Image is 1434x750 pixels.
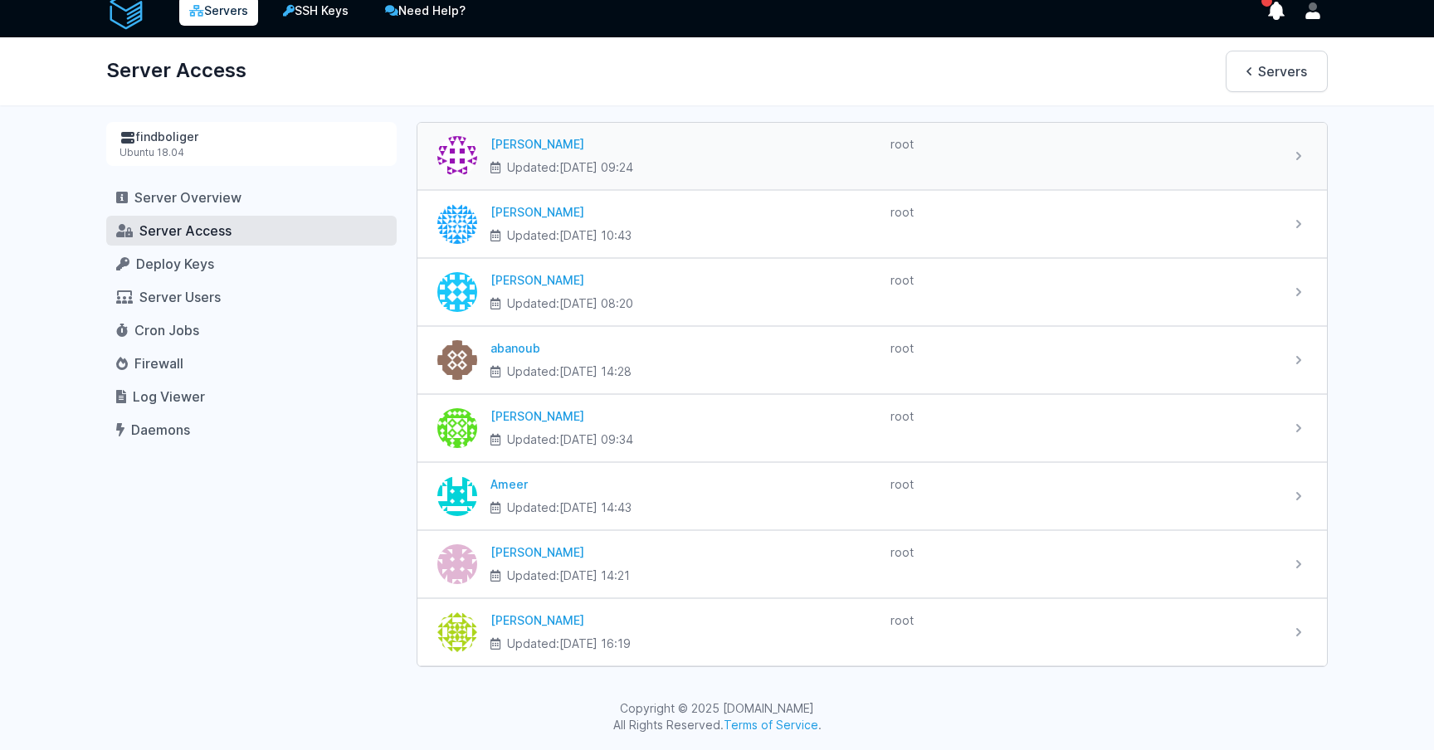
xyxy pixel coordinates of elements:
a: Servers [1226,51,1328,92]
img: Melad Akram [437,408,477,448]
a: Łukasz [PERSON_NAME] Updated:[DATE] 10:43 root [417,191,1327,257]
span: Server Users [139,289,221,305]
img: Sergii Onufriienko [437,612,477,652]
span: Cron Jobs [134,322,199,338]
img: Phillip Oertel [437,544,477,584]
time: [DATE] 09:24 [559,160,633,174]
span: Updated: [507,431,633,448]
a: Anna [PERSON_NAME] Updated:[DATE] 09:24 root [417,123,1327,189]
time: [DATE] 14:21 [559,568,630,582]
img: Łukasz [437,204,477,244]
a: Server Access [106,216,397,246]
div: Ameer [490,476,877,493]
img: Ameer [437,476,477,516]
time: [DATE] 14:43 [559,500,632,514]
div: root [890,204,1277,221]
a: Deploy Keys [106,249,397,279]
span: Log Viewer [133,388,205,405]
a: Terms of Service [724,718,818,732]
a: abanoub abanoub Updated:[DATE] 14:28 root [417,327,1327,393]
div: Ubuntu 18.04 [119,146,383,159]
img: abanoub [437,340,477,380]
div: root [890,408,1277,425]
div: abanoub [490,340,877,357]
a: Log Viewer [106,382,397,412]
a: Daemons [106,415,397,445]
div: [PERSON_NAME] [490,544,877,561]
div: root [890,272,1277,289]
span: Updated: [507,636,631,652]
a: Phillip Oertel [PERSON_NAME] Updated:[DATE] 14:21 root [417,531,1327,597]
a: Firewall [106,348,397,378]
h1: Server Access [106,51,246,90]
img: Anna [437,136,477,176]
a: Ameer Ameer Updated:[DATE] 14:43 root [417,463,1327,529]
a: Marcin Tichoniuk [PERSON_NAME] Updated:[DATE] 08:20 root [417,259,1327,325]
div: [PERSON_NAME] [490,272,877,289]
a: Melad Akram [PERSON_NAME] Updated:[DATE] 09:34 root [417,395,1327,461]
div: root [890,612,1277,629]
a: Sergii Onufriienko [PERSON_NAME] Updated:[DATE] 16:19 root [417,599,1327,665]
span: Deploy Keys [136,256,214,272]
span: Firewall [134,355,183,372]
time: [DATE] 14:28 [559,364,632,378]
div: [PERSON_NAME] [490,408,877,425]
span: Updated: [507,159,633,176]
span: Updated: [507,295,633,312]
div: root [890,476,1277,493]
a: Server Users [106,282,397,312]
img: Marcin Tichoniuk [437,272,477,312]
span: Server Access [139,222,232,239]
span: Updated: [507,227,632,244]
span: Updated: [507,363,632,380]
time: [DATE] 16:19 [559,636,631,650]
div: [PERSON_NAME] [490,204,877,221]
div: root [890,340,1277,357]
time: [DATE] 08:20 [559,296,633,310]
div: root [890,544,1277,561]
span: Updated: [507,567,630,584]
span: Daemons [131,421,190,438]
span: Server Overview [134,189,241,206]
a: Server Overview [106,183,397,212]
div: [PERSON_NAME] [490,612,877,629]
div: root [890,136,1277,153]
time: [DATE] 09:34 [559,432,633,446]
time: [DATE] 10:43 [559,228,632,242]
a: Cron Jobs [106,315,397,345]
div: [PERSON_NAME] [490,136,877,153]
div: findboliger [119,129,383,146]
span: Updated: [507,499,632,516]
